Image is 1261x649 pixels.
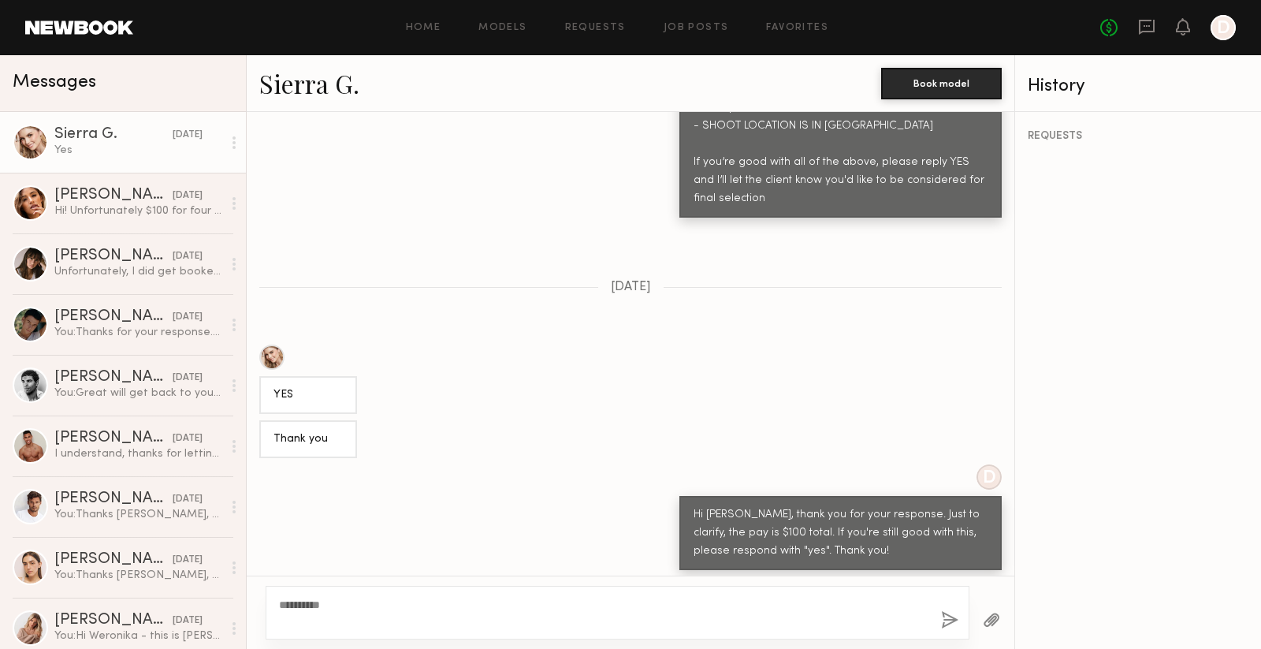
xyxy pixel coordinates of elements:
div: [DATE] [173,492,203,507]
div: [DATE] [173,553,203,568]
span: Messages [13,73,96,91]
div: [PERSON_NAME] [54,552,173,568]
div: [DATE] [173,310,203,325]
div: [PERSON_NAME] [54,188,173,203]
div: You: Thanks [PERSON_NAME], appreciate you! [54,568,222,583]
span: [DATE] [611,281,651,294]
div: You: Hi Weronika - this is [PERSON_NAME], the photographer for the “Active Wear / Sports Wear” pr... [54,628,222,643]
a: Book model [881,76,1002,89]
div: Yes [54,143,222,158]
div: [PERSON_NAME] [54,248,173,264]
a: Models [478,23,526,33]
div: Thank you [273,431,343,449]
button: Book model [881,68,1002,99]
div: [DATE] [173,249,203,264]
a: Requests [565,23,626,33]
div: [DATE] [173,188,203,203]
div: [PERSON_NAME] [54,370,173,386]
div: YES [273,386,343,405]
a: Sierra G. [259,66,359,100]
a: Favorites [766,23,828,33]
div: [DATE] [173,614,203,628]
div: You: Thanks for your response. We appreciate you! [54,325,222,340]
a: D [1211,15,1236,40]
div: Sierra G. [54,127,173,143]
div: History [1028,77,1248,95]
a: Job Posts [664,23,729,33]
div: [DATE] [173,128,203,143]
div: [PERSON_NAME] [54,613,173,628]
div: [PERSON_NAME] [54,491,173,507]
div: You: Great will get back to you soon. [54,386,222,401]
div: Hi [PERSON_NAME], thank you for your response. Just to clarify, the pay is $100 total. If you're ... [694,506,988,561]
div: Hi! Unfortunately $100 for four hours is below my rate but I wish you luck! [54,203,222,218]
div: REQUESTS [1028,131,1248,142]
div: [PERSON_NAME] [54,309,173,325]
div: You: Thanks [PERSON_NAME], but the budget is set for this one. Stay in touch! [54,507,222,522]
div: Unfortunately, I did get booked out for something so I am no longer available for the dates [54,264,222,279]
div: [PERSON_NAME] [54,431,173,446]
div: [DATE] [173,371,203,386]
a: Home [406,23,441,33]
div: I understand, thanks for letting me know. I do see the rate range is up to $30/hour. Could I at l... [54,446,222,461]
div: [DATE] [173,431,203,446]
